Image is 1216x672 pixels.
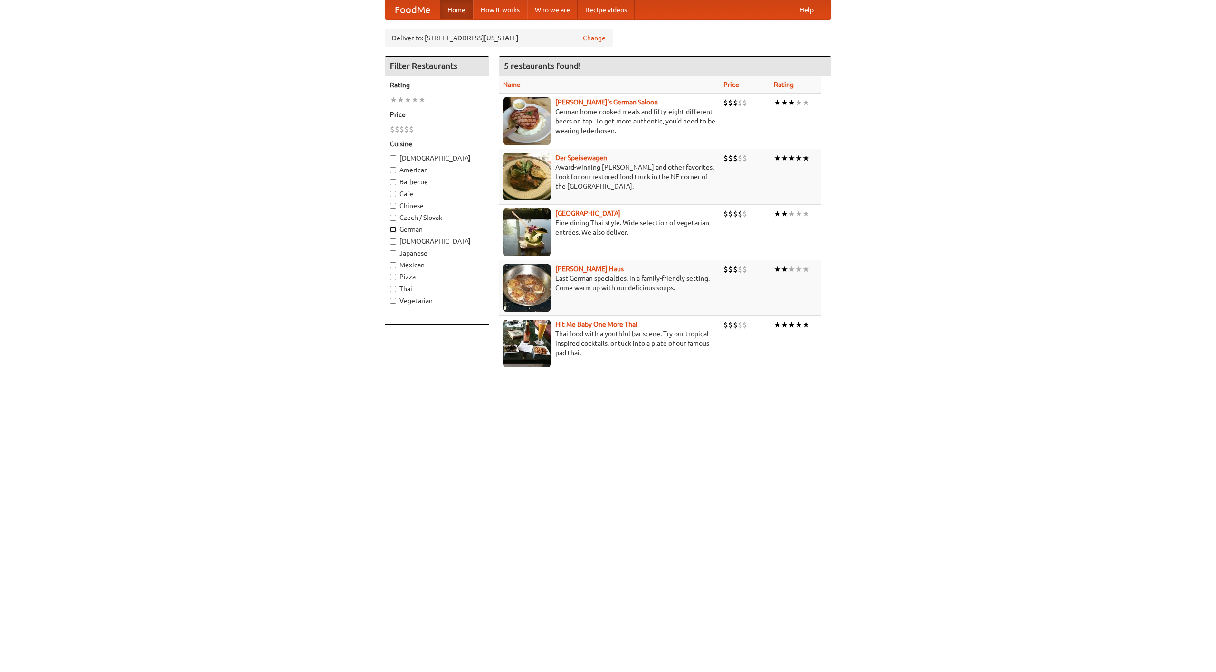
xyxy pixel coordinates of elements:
li: $ [404,124,409,134]
li: $ [390,124,395,134]
label: [DEMOGRAPHIC_DATA] [390,237,484,246]
a: Hit Me Baby One More Thai [555,321,637,328]
input: Czech / Slovak [390,215,396,221]
input: [DEMOGRAPHIC_DATA] [390,238,396,245]
li: ★ [404,95,411,105]
li: $ [723,153,728,163]
li: ★ [802,97,809,108]
label: Thai [390,284,484,293]
p: East German specialties, in a family-friendly setting. Come warm up with our delicious soups. [503,274,716,293]
li: ★ [788,320,795,330]
a: [GEOGRAPHIC_DATA] [555,209,620,217]
img: satay.jpg [503,208,551,256]
a: Change [583,33,606,43]
label: Mexican [390,260,484,270]
a: Price [723,81,739,88]
li: $ [723,208,728,219]
li: $ [395,124,399,134]
label: Vegetarian [390,296,484,305]
li: ★ [795,264,802,274]
p: Fine dining Thai-style. Wide selection of vegetarian entrées. We also deliver. [503,218,716,237]
p: Award-winning [PERSON_NAME] and other favorites. Look for our restored food truck in the NE corne... [503,162,716,191]
li: $ [742,264,747,274]
li: $ [728,320,733,330]
li: $ [742,97,747,108]
li: ★ [397,95,404,105]
div: Deliver to: [STREET_ADDRESS][US_STATE] [385,29,613,47]
ng-pluralize: 5 restaurants found! [504,61,581,70]
h5: Rating [390,80,484,90]
label: American [390,165,484,175]
a: Help [792,0,821,19]
li: $ [742,208,747,219]
input: Thai [390,286,396,292]
a: FoodMe [385,0,440,19]
li: $ [742,153,747,163]
li: ★ [781,97,788,108]
li: ★ [788,264,795,274]
li: $ [733,153,738,163]
li: ★ [774,208,781,219]
a: Who we are [527,0,578,19]
label: Japanese [390,248,484,258]
li: ★ [788,208,795,219]
li: $ [738,320,742,330]
input: Pizza [390,274,396,280]
li: ★ [774,264,781,274]
input: American [390,167,396,173]
p: German home-cooked meals and fifty-eight different beers on tap. To get more authentic, you'd nee... [503,107,716,135]
h5: Cuisine [390,139,484,149]
label: [DEMOGRAPHIC_DATA] [390,153,484,163]
input: Japanese [390,250,396,256]
li: $ [728,264,733,274]
label: Czech / Slovak [390,213,484,222]
li: ★ [795,97,802,108]
li: $ [733,97,738,108]
label: German [390,225,484,234]
label: Barbecue [390,177,484,187]
h4: Filter Restaurants [385,57,489,76]
a: Der Speisewagen [555,154,607,161]
li: ★ [781,320,788,330]
input: Vegetarian [390,298,396,304]
li: ★ [781,264,788,274]
li: ★ [390,95,397,105]
input: [DEMOGRAPHIC_DATA] [390,155,396,161]
li: $ [738,153,742,163]
li: ★ [781,153,788,163]
li: ★ [788,97,795,108]
li: $ [728,153,733,163]
li: ★ [774,153,781,163]
h5: Price [390,110,484,119]
li: ★ [795,320,802,330]
li: $ [723,97,728,108]
img: esthers.jpg [503,97,551,145]
a: How it works [473,0,527,19]
li: ★ [795,153,802,163]
li: ★ [802,153,809,163]
a: Name [503,81,521,88]
label: Pizza [390,272,484,282]
b: [PERSON_NAME] Haus [555,265,624,273]
li: $ [738,97,742,108]
li: $ [723,320,728,330]
li: ★ [802,208,809,219]
li: ★ [795,208,802,219]
li: ★ [411,95,418,105]
li: ★ [418,95,426,105]
a: [PERSON_NAME]'s German Saloon [555,98,658,106]
input: German [390,227,396,233]
input: Chinese [390,203,396,209]
a: Rating [774,81,794,88]
input: Cafe [390,191,396,197]
li: ★ [774,320,781,330]
li: ★ [774,97,781,108]
img: speisewagen.jpg [503,153,551,200]
img: kohlhaus.jpg [503,264,551,312]
label: Cafe [390,189,484,199]
input: Barbecue [390,179,396,185]
img: babythai.jpg [503,320,551,367]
